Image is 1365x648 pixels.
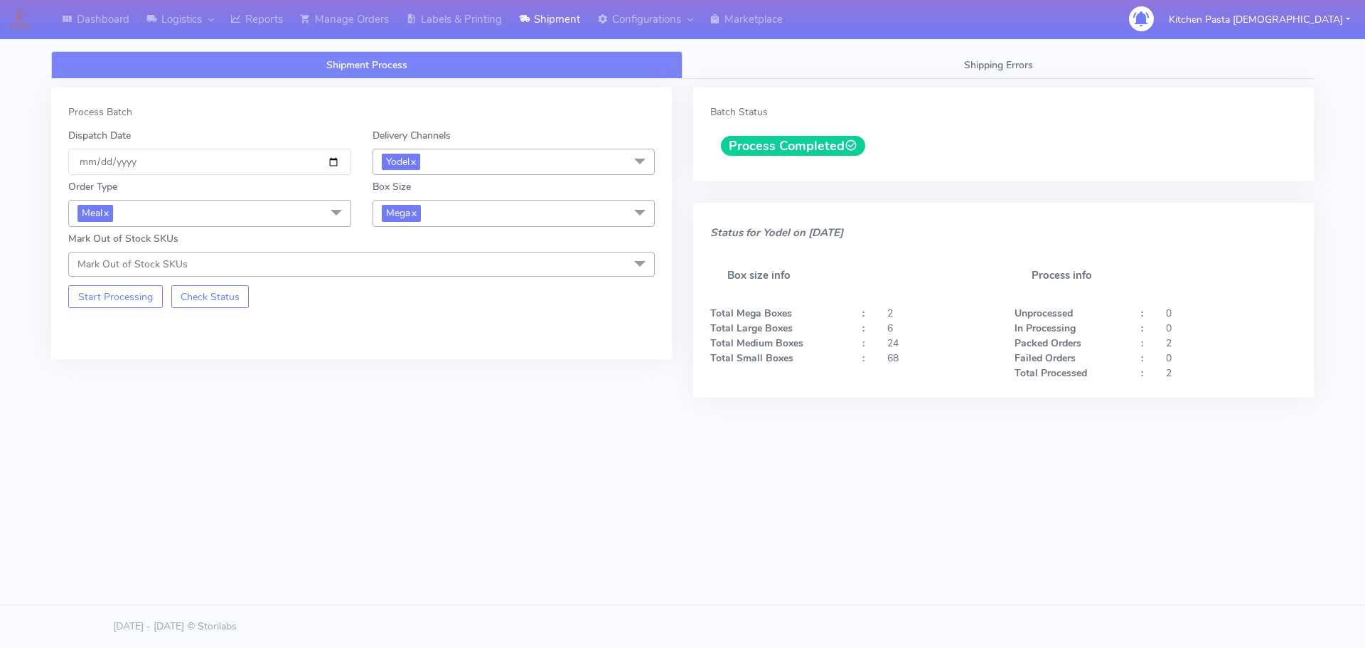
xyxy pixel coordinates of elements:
[1015,366,1087,380] strong: Total Processed
[68,285,163,308] button: Start Processing
[51,51,1314,79] ul: Tabs
[171,285,250,308] button: Check Status
[1015,253,1297,299] h5: Process info
[1158,5,1361,34] button: Kitchen Pasta [DEMOGRAPHIC_DATA]
[710,307,792,320] strong: Total Mega Boxes
[1141,322,1143,335] strong: :
[1155,306,1307,321] div: 0
[710,253,993,299] h5: Box size info
[102,205,109,220] a: x
[68,128,131,143] label: Dispatch Date
[382,154,420,170] span: Yodel
[373,179,411,194] label: Box Size
[1015,351,1076,365] strong: Failed Orders
[1155,366,1307,381] div: 2
[1155,336,1307,351] div: 2
[68,105,655,119] div: Process Batch
[877,351,1003,366] div: 68
[877,306,1003,321] div: 2
[68,231,178,246] label: Mark Out of Stock SKUs
[710,336,803,350] strong: Total Medium Boxes
[862,351,864,365] strong: :
[410,205,417,220] a: x
[1155,321,1307,336] div: 0
[326,58,407,72] span: Shipment Process
[1015,336,1081,350] strong: Packed Orders
[710,105,1297,119] div: Batch Status
[710,225,843,240] i: Status for Yodel on [DATE]
[862,336,864,350] strong: :
[77,257,188,271] span: Mark Out of Stock SKUs
[862,322,864,335] strong: :
[1015,307,1073,320] strong: Unprocessed
[1141,307,1143,320] strong: :
[710,351,793,365] strong: Total Small Boxes
[862,307,864,320] strong: :
[710,322,793,335] strong: Total Large Boxes
[1141,366,1143,380] strong: :
[382,205,421,221] span: Mega
[1155,351,1307,366] div: 0
[1141,336,1143,350] strong: :
[409,154,416,169] a: x
[77,205,113,221] span: Meal
[1141,351,1143,365] strong: :
[1015,322,1076,335] strong: In Processing
[877,321,1003,336] div: 6
[877,336,1003,351] div: 24
[373,128,451,143] label: Delivery Channels
[68,179,117,194] label: Order Type
[721,136,865,156] span: Process Completed
[964,58,1033,72] span: Shipping Errors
